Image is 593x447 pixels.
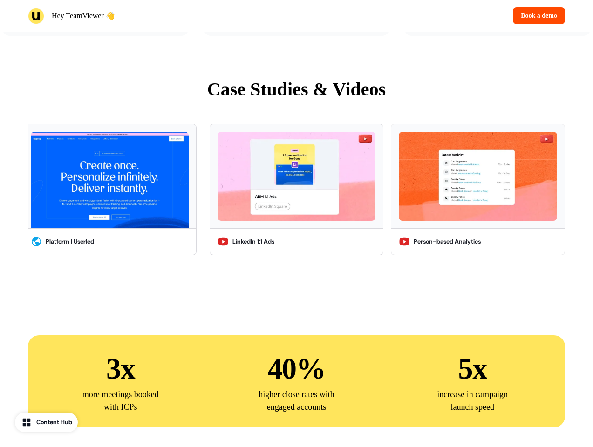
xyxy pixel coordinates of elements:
p: Hey TeamViewer 👋 [52,10,115,21]
p: Case Studies & Videos [28,75,565,103]
button: Book a demo [513,7,565,24]
button: Person-based AnalyticsPerson-based Analytics [391,124,565,255]
div: Content Hub [36,418,72,427]
p: 40% [267,349,325,388]
p: increase in campaign launch speed [426,388,519,413]
button: Content Hub [15,413,78,432]
button: LinkedIn 1:1 AdsLinkedIn 1:1 Ads [210,124,383,255]
div: Platform | Userled [46,237,94,246]
p: 3x [106,349,135,388]
div: Person-based Analytics [414,237,481,246]
img: Platform | Userled [31,132,189,228]
p: 5x [458,349,486,388]
button: Platform | UserledPlatform | Userled [23,124,197,255]
div: LinkedIn 1:1 Ads [232,237,274,246]
p: higher close rates with engaged accounts [250,388,343,413]
img: LinkedIn 1:1 Ads [218,132,375,221]
img: Person-based Analytics [399,132,557,221]
p: more meetings booked with ICPs [74,388,167,413]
